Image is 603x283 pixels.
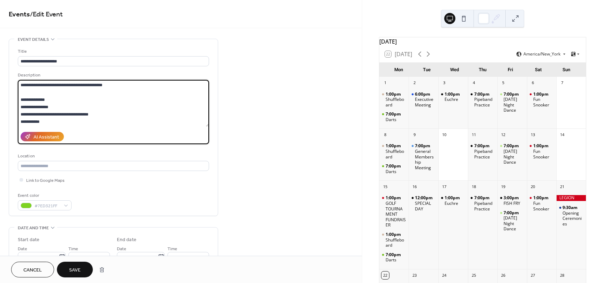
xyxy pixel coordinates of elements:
div: GOLF TOURNAMENT FUNDRAISER [379,195,409,228]
button: Cancel [11,262,54,277]
div: Opening Ceremonies [556,205,586,226]
div: 4 [470,79,478,87]
span: Link to Google Maps [26,177,65,184]
div: 18 [470,183,478,191]
div: Pipeband Practice [474,97,495,107]
div: [DATE] Night Dance [504,149,524,165]
div: 23 [411,271,418,279]
div: 15 [381,183,389,191]
div: Fri [497,63,524,77]
div: Pipeband Practice [474,149,495,159]
div: [DATE] Night Dance [504,215,524,232]
span: 1:00pm [386,91,402,97]
div: Euchre [445,97,458,102]
div: 10 [440,131,448,139]
div: FISH FRY [504,201,520,206]
span: 1:00pm [386,195,402,201]
div: Start date [18,236,39,244]
div: Euchre [438,195,468,206]
span: 7:00pm [386,252,402,258]
button: Save [57,262,93,277]
div: 12 [499,131,507,139]
div: 7 [558,79,566,87]
div: Pipeband Practice [468,195,498,211]
div: Fun Snooker [527,143,557,159]
div: Mon [385,63,413,77]
div: Thu [469,63,497,77]
div: 26 [499,271,507,279]
span: 1:00pm [533,195,550,201]
span: 3:00pm [504,195,520,201]
div: 28 [558,271,566,279]
div: 22 [381,271,389,279]
div: 11 [470,131,478,139]
div: Executive Meeting [409,91,438,108]
div: 21 [558,183,566,191]
div: Pipeband Practice [468,91,498,108]
div: Shuffleboard [386,149,406,159]
button: AI Assistant [21,132,64,141]
div: End date [117,236,136,244]
div: 25 [470,271,478,279]
span: 6:00pm [415,91,431,97]
span: 7:00pm [415,143,431,149]
span: 7:00pm [386,111,402,117]
span: 1:00pm [386,232,402,237]
div: Friday Night Dance [497,210,527,232]
div: Fun Snooker [533,97,554,107]
div: Location [18,152,208,160]
div: Friday Night Dance [497,143,527,165]
div: Friday Night Dance [497,91,527,113]
div: Shuffleboard [386,97,406,107]
div: 19 [499,183,507,191]
div: 8 [381,131,389,139]
div: Euchre [438,91,468,102]
div: Wed [441,63,469,77]
span: 1:00pm [533,91,550,97]
div: Darts [386,257,396,263]
span: Time [167,245,177,253]
div: Sun [552,63,580,77]
div: Sat [524,63,552,77]
span: 12:00pm [415,195,434,201]
div: LEGION WEEK [556,195,586,201]
span: 7:00pm [474,143,491,149]
div: Shuffleboard [379,91,409,108]
div: Opening Ceremonies [563,210,583,227]
div: Euchre [445,201,458,206]
div: [DATE] [379,37,586,46]
span: 7:00pm [504,143,520,149]
div: Fun Snooker [527,195,557,211]
span: Event details [18,36,49,43]
span: America/New_York [523,52,560,56]
div: GOLF TOURNAMENT FUNDRAISER [386,201,406,228]
span: / Edit Event [30,8,63,21]
div: 14 [558,131,566,139]
div: [DATE] Night Dance [504,97,524,113]
span: 9:30am [563,205,579,210]
div: FISH FRY [497,195,527,206]
span: Date [117,245,126,253]
span: 1:00pm [533,143,550,149]
div: Darts [379,252,409,263]
div: 13 [529,131,537,139]
span: 7:00pm [474,91,491,97]
div: 17 [440,183,448,191]
div: Darts [386,117,396,122]
div: SPECIAL DAY [415,201,435,211]
div: 5 [499,79,507,87]
div: Darts [386,169,396,174]
span: 1:00pm [386,143,402,149]
div: Pipeband Practice [468,143,498,159]
span: Save [69,267,81,274]
span: Cancel [23,267,42,274]
div: General Membership Meeting [409,143,438,170]
div: Description [18,72,208,79]
span: Date [18,245,27,253]
span: 7:00pm [504,210,520,216]
span: #7ED321FF [35,202,60,210]
div: 24 [440,271,448,279]
div: Fun Snooker [533,201,554,211]
div: Event color [18,192,70,199]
